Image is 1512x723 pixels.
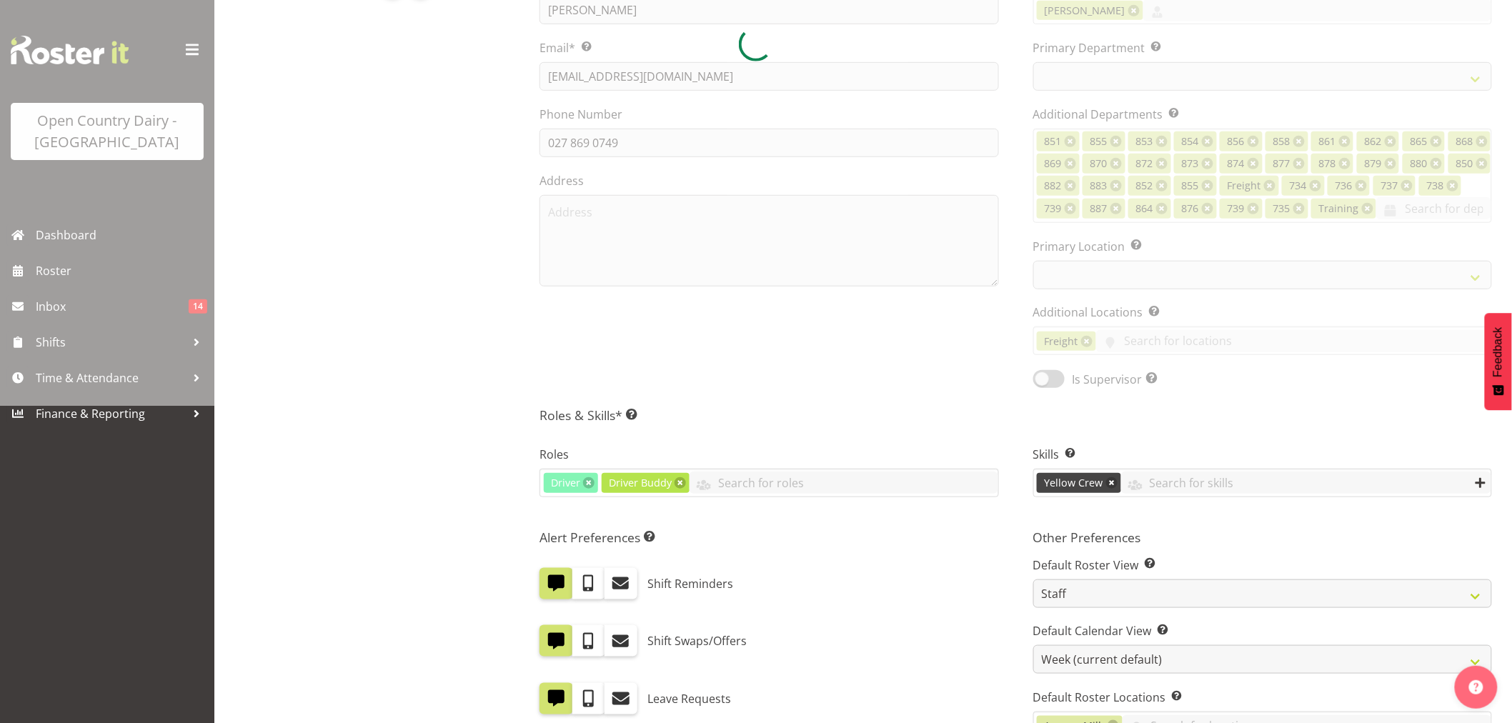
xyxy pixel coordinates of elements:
label: Leave Requests [647,683,731,714]
h5: Alert Preferences [539,529,998,545]
label: Roles [539,446,998,463]
button: Feedback - Show survey [1485,313,1512,410]
h5: Other Preferences [1033,529,1492,545]
img: help-xxl-2.png [1469,680,1483,694]
input: Search for roles [690,472,998,494]
label: Skills [1033,446,1492,463]
label: Default Roster View [1033,557,1492,574]
label: Shift Reminders [647,568,733,599]
span: Finance & Reporting [36,403,186,424]
span: Feedback [1492,327,1505,377]
span: Driver Buddy [609,475,672,491]
span: Driver [551,475,580,491]
h5: Roles & Skills* [539,407,1492,423]
label: Shift Swaps/Offers [647,625,747,657]
label: Default Calendar View [1033,622,1492,639]
label: Default Roster Locations [1033,689,1492,706]
input: Search for skills [1121,472,1491,494]
span: Yellow Crew [1045,475,1103,491]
